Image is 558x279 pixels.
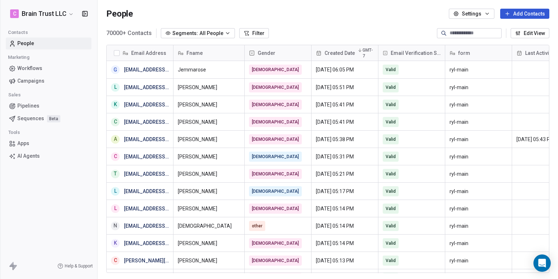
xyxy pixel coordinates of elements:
a: Pipelines [6,100,91,112]
span: Valid [386,205,396,212]
div: k [114,101,117,108]
span: ryl-main [450,101,507,108]
span: People [106,8,133,19]
span: Pipelines [17,102,39,110]
span: ryl-main [450,240,507,247]
span: ryl-main [450,84,507,91]
span: [PERSON_NAME] [178,118,240,126]
span: Segments: [172,30,198,37]
span: Apps [17,140,29,147]
div: c [114,153,117,160]
span: Fname [186,49,203,57]
a: [PERSON_NAME][EMAIL_ADDRESS][PERSON_NAME][DOMAIN_NAME] [124,258,286,263]
span: Valid [386,66,396,73]
a: AI Agents [6,150,91,162]
div: t [114,170,117,178]
div: C [114,257,117,264]
a: [EMAIL_ADDRESS][DOMAIN_NAME] [124,136,206,142]
a: [EMAIL_ADDRESS][DOMAIN_NAME] [124,67,206,73]
div: l [114,205,117,212]
span: [DATE] 05:14 PM [316,205,374,212]
div: k [114,239,117,247]
span: [DEMOGRAPHIC_DATA] [252,188,299,195]
button: Add Contacts [500,9,549,19]
a: [EMAIL_ADDRESS][DOMAIN_NAME] [124,206,206,212]
div: Email Address [107,45,173,61]
a: [EMAIL_ADDRESS][DOMAIN_NAME] [124,84,206,90]
span: [DATE] 05:17 PM [316,188,374,195]
div: form [445,45,512,61]
div: g [113,66,117,74]
span: [DATE] 05:13 PM [316,257,374,264]
span: Sales [5,90,24,100]
div: C [114,118,117,126]
a: [EMAIL_ADDRESS][DOMAIN_NAME] [124,188,206,194]
span: Email Address [131,49,166,57]
span: [DEMOGRAPHIC_DATA] [252,257,299,264]
span: [DATE] 05:51 PM [316,84,374,91]
span: Tools [5,127,23,138]
span: Created Date [325,49,355,57]
a: [EMAIL_ADDRESS][DOMAIN_NAME] [124,171,206,177]
span: [DEMOGRAPHIC_DATA] [178,222,240,230]
span: [DATE] 05:14 PM [316,222,374,230]
span: Valid [386,170,396,178]
span: ryl-main [450,118,507,126]
span: GMT-7 [362,47,374,59]
button: Filter [239,28,269,38]
span: [PERSON_NAME] [178,101,240,108]
span: Valid [386,136,396,143]
a: SequencesBeta [6,113,91,125]
div: l [114,83,117,91]
span: [DATE] 05:21 PM [316,170,374,178]
span: [PERSON_NAME] [178,257,240,264]
a: Workflows [6,62,91,74]
span: [DEMOGRAPHIC_DATA] [252,170,299,178]
span: Beta [47,115,60,122]
span: ryl-main [450,153,507,160]
span: People [17,40,34,47]
span: [DEMOGRAPHIC_DATA] [252,153,299,160]
span: Help & Support [65,263,93,269]
div: Open Intercom Messenger [533,254,551,272]
a: Campaigns [6,75,91,87]
span: Valid [386,257,396,264]
span: ryl-main [450,170,507,178]
a: [EMAIL_ADDRESS][DOMAIN_NAME] [124,102,206,108]
span: Gender [258,49,275,57]
span: [PERSON_NAME] [178,188,240,195]
span: 70000+ Contacts [106,29,152,38]
a: [EMAIL_ADDRESS][DOMAIN_NAME] [124,240,206,246]
span: [PERSON_NAME] [178,205,240,212]
span: [PERSON_NAME] [178,170,240,178]
span: Valid [386,118,396,126]
div: Fname [173,45,244,61]
span: ryl-main [450,257,507,264]
span: Valid [386,240,396,247]
span: [DATE] 05:31 PM [316,153,374,160]
div: N [113,222,117,230]
span: ryl-main [450,188,507,195]
span: [DEMOGRAPHIC_DATA] [252,118,299,126]
span: Valid [386,101,396,108]
a: [EMAIL_ADDRESS][DOMAIN_NAME] [124,223,206,229]
span: Contacts [5,27,31,38]
span: AI Agents [17,152,40,160]
a: Apps [6,138,91,149]
span: [PERSON_NAME] [178,136,240,143]
span: [DATE] 06:05 PM [316,66,374,73]
span: Marketing [5,52,33,63]
span: ryl-main [450,66,507,73]
div: a [114,135,117,143]
span: ryl-main [450,222,507,230]
div: Created DateGMT-7 [312,45,378,61]
button: Edit View [511,28,549,38]
span: [DEMOGRAPHIC_DATA] [252,205,299,212]
span: Workflows [17,65,42,72]
span: Valid [386,188,396,195]
span: form [458,49,470,57]
div: Email Verification Status [378,45,445,61]
a: People [6,38,91,49]
div: l [114,187,117,195]
span: [PERSON_NAME] [178,153,240,160]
